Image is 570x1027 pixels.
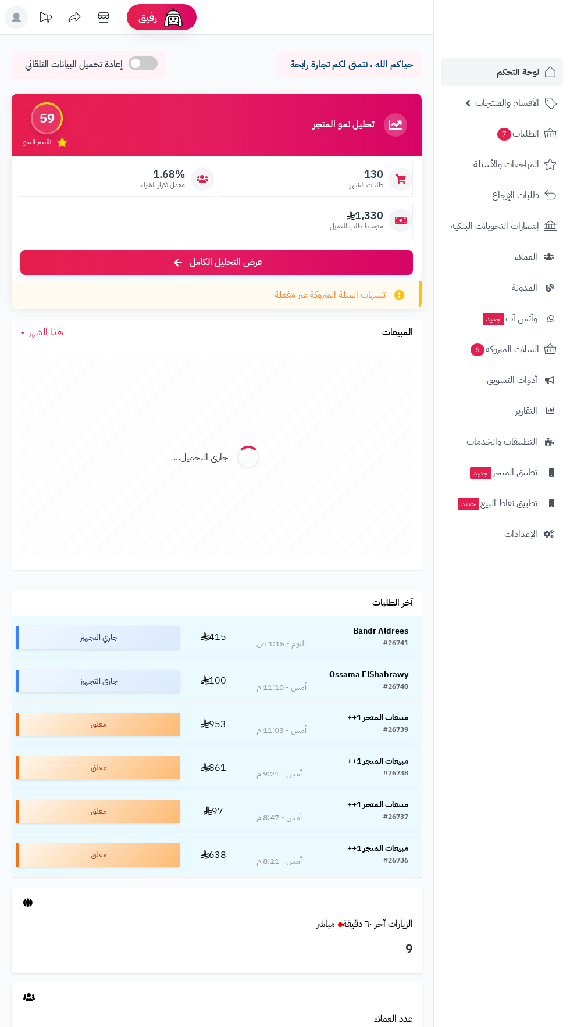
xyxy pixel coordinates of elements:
[441,489,563,517] a: تطبيق نقاط البيعجديد
[347,711,408,724] strong: مبيعات المتجر 1++
[347,799,408,811] strong: مبيعات المتجر 1++
[487,372,537,388] span: أدوات التسويق
[347,842,408,854] strong: مبيعات المتجر 1++
[441,243,563,271] a: العملاء
[23,137,51,147] span: تقييم النمو
[162,6,185,29] img: ai-face.png
[372,598,413,609] h3: آخر الطلبات
[141,180,185,190] span: معدل تكرار الشراء
[16,800,180,823] div: معلق
[512,280,537,296] span: المدونة
[383,768,408,780] div: #26738
[350,168,383,181] span: 130
[256,725,307,736] div: أمس - 11:03 م
[475,95,539,111] span: الأقسام والمنتجات
[469,464,537,481] span: تطبيق المتجر
[483,313,504,325] span: جديد
[492,187,539,203] span: طلبات الإرجاع
[31,6,60,32] a: تحديثات المنصة
[383,856,408,867] div: #26736
[441,181,563,209] a: طلبات الإرجاع
[256,856,302,867] div: أمس - 8:21 م
[184,790,243,833] td: 97
[285,58,413,71] p: حياكم الله ، نتمنى لكم تجارة رابحة
[329,668,408,681] strong: Ossama ElShabrawy
[173,451,228,464] div: جاري التحميل...
[458,498,479,510] span: جديد
[16,713,180,736] div: معلق
[330,209,383,222] span: 1,330
[382,328,413,338] h3: المبيعات
[374,1012,413,1026] a: عدد العملاء
[504,526,537,542] span: الإعدادات
[515,403,537,419] span: التقارير
[256,812,302,824] div: أمس - 8:47 م
[190,256,262,269] span: عرض التحليل الكامل
[441,58,563,86] a: لوحة التحكم
[347,755,408,767] strong: مبيعات المتجر 1++
[496,126,539,142] span: الطلبات
[16,670,180,693] div: جاري التجهيز
[473,156,539,173] span: المراجعات والأسئلة
[138,10,157,24] span: رفيق
[184,660,243,703] td: 100
[313,120,374,130] h3: تحليل نمو المتجر
[184,703,243,746] td: 953
[383,638,408,650] div: #26741
[470,467,491,479] span: جديد
[184,616,243,659] td: 415
[25,58,123,71] span: إعادة تحميل البيانات التلقائي
[515,249,537,265] span: العملاء
[441,120,563,148] a: الطلبات7
[441,520,563,548] a: الإعدادات
[482,310,537,327] span: وآتس آب
[451,218,539,234] span: إشعارات التحويلات البنكية
[441,397,563,425] a: التقارير
[441,335,563,363] a: السلات المتروكة6
[256,768,302,780] div: أمس - 9:21 م
[350,180,383,190] span: طلبات الشهر
[383,682,408,693] div: #26740
[184,746,243,789] td: 861
[184,833,243,876] td: 638
[441,366,563,394] a: أدوات التسويق
[491,31,559,56] img: logo-2.png
[441,305,563,332] a: وآتس آبجديد
[16,843,180,867] div: معلق
[441,428,563,456] a: التطبيقات والخدمات
[383,725,408,736] div: #26739
[383,812,408,824] div: #26737
[316,917,413,931] a: الزيارات آخر ٦٠ دقيقةمباشر
[20,326,63,339] a: هذا الشهر
[20,940,413,960] h3: 9
[469,341,539,357] span: السلات المتروكة
[141,168,185,181] span: 1.68%
[466,434,537,450] span: التطبيقات والخدمات
[16,626,180,649] div: جاري التجهيز
[497,128,511,141] span: 7
[457,495,537,511] span: تطبيق نقاط البيع
[441,274,563,302] a: المدونة
[497,64,539,80] span: لوحة التحكم
[441,151,563,178] a: المراجعات والأسئلة
[256,682,307,693] div: أمس - 11:10 م
[28,325,63,339] span: هذا الشهر
[316,917,335,931] small: مباشر
[275,288,386,302] span: تنبيهات السلة المتروكة غير مفعلة
[256,638,306,650] div: اليوم - 1:15 ص
[441,212,563,240] a: إشعارات التحويلات البنكية
[471,343,484,356] span: 6
[441,459,563,486] a: تطبيق المتجرجديد
[20,250,413,275] a: عرض التحليل الكامل
[16,756,180,779] div: معلق
[353,625,408,637] strong: Bandr Aldrees
[330,221,383,231] span: متوسط طلب العميل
